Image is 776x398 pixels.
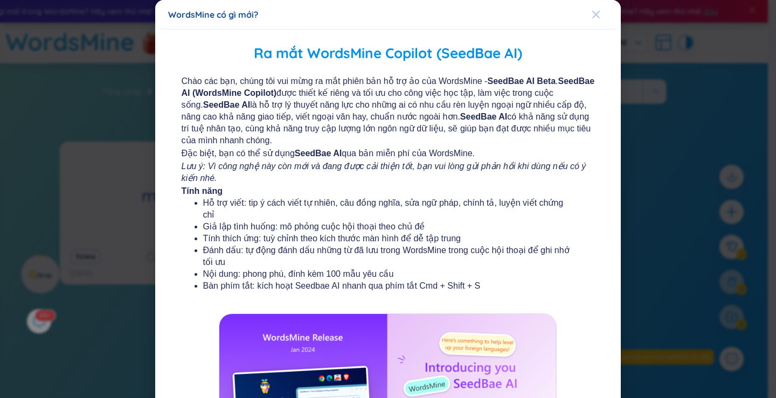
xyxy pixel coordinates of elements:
font: SeedBae AI [203,100,250,109]
font: Tính thích ứng: tuỳ chỉnh theo kích thước màn hình để dễ tập trung [203,234,461,243]
font: SeedBae AI [460,112,507,121]
font: có khả năng sử dụng trí tuệ nhân tạo, cùng khả năng truy cập lượng lớn ngôn ngữ dữ liệu, sẽ giúp ... [182,112,591,145]
font: SeedBae AI (WordsMine Copilot) [182,76,595,97]
font: SeedBae AI [295,149,342,158]
font: Giả lập tình huống: mô phỏng cuộc hội thoại theo chủ đề [203,222,425,231]
font: Lưu ý: Vì công nghệ này còn mới và đang được cải thiện tốt, bạn vui lòng gửi phản hồi khi dùng nế... [182,162,586,183]
font: . [556,76,558,86]
font: Nội dung: phong phú, đính kèm 100 mẫu yêu cầu [203,269,394,278]
font: Đặc biệt, bạn có thể sử dụng [182,149,295,158]
font: SeedBae AI Beta [487,76,556,86]
font: qua bản miễn phí của WordsMine. [342,149,475,158]
font: Bàn phím tắt: kích hoạt Seedbae AI nhanh qua phím tắt Cmd + Shift + S [203,281,481,290]
font: được thiết kế riêng và tối ưu cho công việc học tập, làm việc trong cuộc sống. [182,88,553,109]
font: Đánh dấu: tự động đánh dấu những từ đã lưu trong WordsMine trong cuộc hội thoại để ghi nhớ tối ưu [203,246,570,267]
font: WordsMine có gì mới? [168,9,258,20]
font: Ra mắt WordsMine Copilot (SeedBae AI) [254,44,522,62]
font: Hỗ trợ viết: tip ý cách viết tự nhiên, câu đồng nghĩa, sửa ngữ pháp, chính tả, luyện viết chứng chỉ [203,198,564,219]
font: Tính năng [182,186,223,195]
font: là hỗ trợ lý thuyết năng lực cho những ai có nhu cầu rèn luyện ngoại ngữ nhiều cấp độ, nâng cao k... [182,100,587,121]
font: Chào các bạn, chúng tôi vui mừng ra mắt phiên bản hỗ trợ ảo của WordsMine - [182,76,488,86]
